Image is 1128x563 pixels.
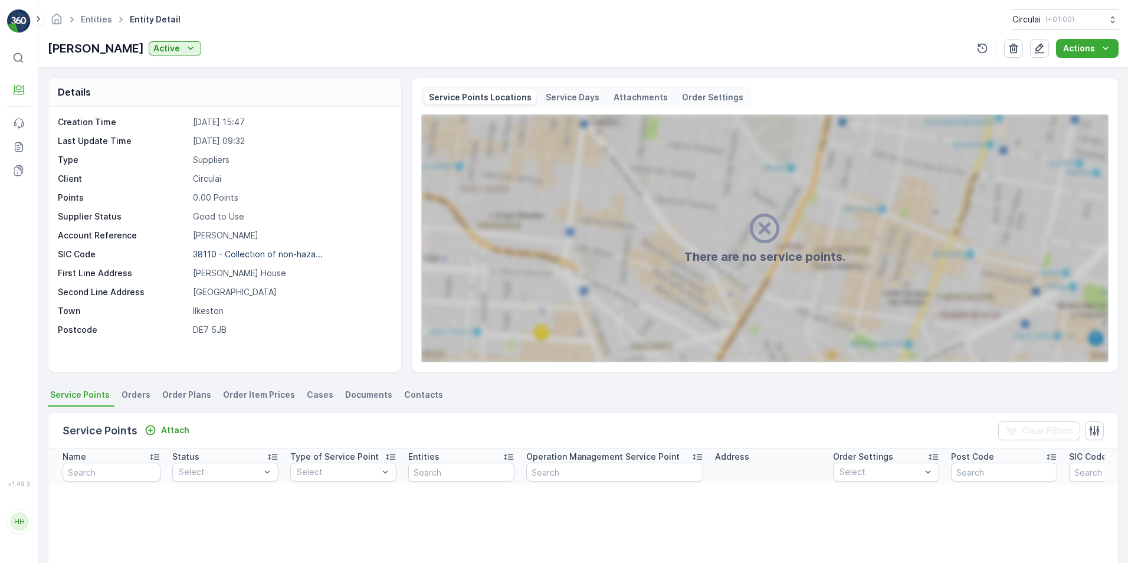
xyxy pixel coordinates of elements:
[684,248,845,266] h2: There are no service points.
[58,154,188,166] p: Type
[1022,425,1073,437] p: Clear Filters
[1056,39,1119,58] button: Actions
[58,116,188,128] p: Creation Time
[58,192,188,204] p: Points
[58,286,188,298] p: Second Line Address
[193,305,389,317] p: Ilkeston
[223,389,295,401] span: Order Item Prices
[193,324,389,336] p: DE7 5JB
[153,42,180,54] p: Active
[10,512,29,531] div: HH
[179,466,260,478] p: Select
[1045,15,1074,24] p: ( +01:00 )
[840,466,921,478] p: Select
[81,14,112,24] a: Entities
[63,423,137,439] p: Service Points
[408,463,514,482] input: Search
[193,135,389,147] p: [DATE] 09:32
[63,463,160,482] input: Search
[833,451,893,463] p: Order Settings
[50,17,63,27] a: Homepage
[193,154,389,166] p: Suppliers
[526,451,680,463] p: Operation Management Service Point
[149,41,201,55] button: Active
[58,248,188,260] p: SIC Code
[614,91,668,103] p: Attachments
[122,389,150,401] span: Orders
[58,324,188,336] p: Postcode
[50,389,110,401] span: Service Points
[193,267,389,279] p: [PERSON_NAME] House
[193,230,389,241] p: [PERSON_NAME]
[172,451,199,463] p: Status
[58,230,188,241] p: Account Reference
[162,389,211,401] span: Order Plans
[1063,42,1095,54] p: Actions
[951,451,994,463] p: Post Code
[297,466,378,478] p: Select
[7,9,31,33] img: logo
[1012,14,1041,25] p: Circulai
[63,451,86,463] p: Name
[58,211,188,222] p: Supplier Status
[48,40,144,57] p: [PERSON_NAME]
[58,85,91,99] p: Details
[998,421,1080,440] button: Clear Filters
[127,14,183,25] span: Entity Detail
[140,423,194,437] button: Attach
[58,135,188,147] p: Last Update Time
[290,451,379,463] p: Type of Service Point
[408,451,440,463] p: Entities
[193,286,389,298] p: [GEOGRAPHIC_DATA]
[193,173,389,185] p: Circulai
[58,305,188,317] p: Town
[404,389,443,401] span: Contacts
[193,192,389,204] p: 0.00 Points
[546,91,599,103] p: Service Days
[7,480,31,487] span: v 1.49.3
[193,249,323,259] p: 38110 - Collection of non-haza...
[429,91,532,103] p: Service Points Locations
[1012,9,1119,30] button: Circulai(+01:00)
[58,267,188,279] p: First Line Address
[526,463,703,482] input: Search
[7,490,31,554] button: HH
[682,91,743,103] p: Order Settings
[193,116,389,128] p: [DATE] 15:47
[715,451,749,463] p: Address
[345,389,392,401] span: Documents
[58,173,188,185] p: Client
[193,211,389,222] p: Good to Use
[951,463,1057,482] input: Search
[1069,451,1107,463] p: SIC Code
[307,389,333,401] span: Cases
[161,424,189,436] p: Attach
